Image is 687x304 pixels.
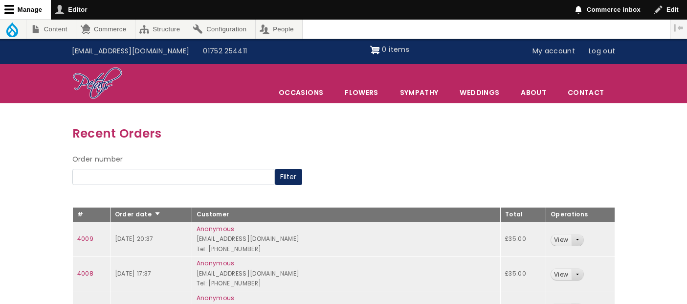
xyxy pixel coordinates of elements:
a: View [551,234,571,246]
td: [EMAIL_ADDRESS][DOMAIN_NAME] Tel: [PHONE_NUMBER] [192,222,500,257]
a: My account [526,42,582,61]
img: Home [72,67,123,101]
th: # [72,208,110,222]
td: £35.00 [501,222,546,257]
th: Customer [192,208,500,222]
a: 01752 254411 [196,42,254,61]
button: Vertical orientation [670,20,687,36]
th: Total [501,208,546,222]
a: Anonymous [197,294,235,302]
a: Commerce [76,20,134,39]
time: [DATE] 17:37 [115,269,152,278]
th: Operations [546,208,615,222]
button: Filter [275,169,302,186]
a: 4009 [77,234,93,243]
a: Log out [582,42,622,61]
a: Order date [115,210,161,218]
h3: Recent Orders [72,124,615,143]
a: Anonymous [197,225,235,233]
a: Structure [135,20,189,39]
a: Contact [557,82,614,103]
a: Shopping cart 0 items [370,42,409,58]
a: Sympathy [390,82,449,103]
td: [EMAIL_ADDRESS][DOMAIN_NAME] Tel: [PHONE_NUMBER] [192,257,500,291]
a: About [510,82,556,103]
label: Order number [72,154,123,165]
a: 4008 [77,269,93,278]
a: Content [26,20,76,39]
a: View [551,269,571,280]
a: Flowers [334,82,388,103]
a: Configuration [189,20,255,39]
time: [DATE] 20:37 [115,234,154,243]
span: 0 items [382,45,409,54]
a: [EMAIL_ADDRESS][DOMAIN_NAME] [65,42,197,61]
span: Occasions [268,82,333,103]
a: Anonymous [197,259,235,267]
img: Shopping cart [370,42,380,58]
a: People [256,20,303,39]
span: Weddings [449,82,510,103]
td: £35.00 [501,257,546,291]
